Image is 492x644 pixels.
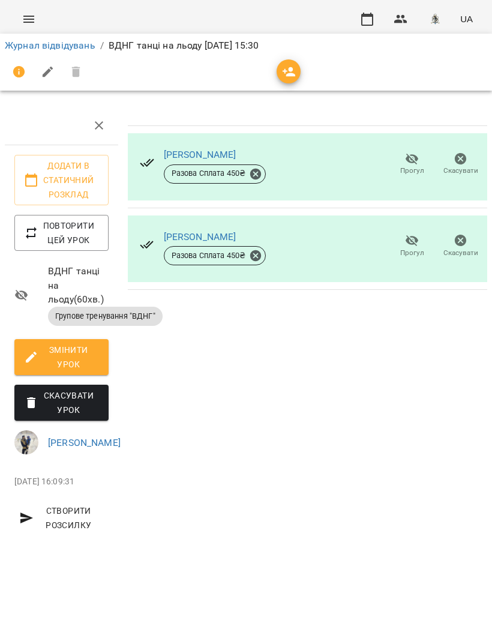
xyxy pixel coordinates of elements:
[24,388,99,417] span: Скасувати Урок
[14,5,43,34] button: Menu
[164,149,236,160] a: [PERSON_NAME]
[24,218,99,247] span: Повторити цей урок
[388,229,436,263] button: Прогул
[5,38,487,53] nav: breadcrumb
[5,40,95,51] a: Журнал відвідувань
[436,148,485,181] button: Скасувати
[48,311,163,322] span: Групове тренування "ВДНГ"
[14,430,38,454] img: 600acfe358d8a374ebe7041e9ca88b67.jpeg
[48,437,121,448] a: [PERSON_NAME]
[100,38,104,53] li: /
[400,248,424,258] span: Прогул
[460,13,473,25] span: UA
[24,158,99,202] span: Додати в статичний розклад
[443,166,478,176] span: Скасувати
[455,8,478,30] button: UA
[109,38,259,53] p: ВДНГ танці на льоду [DATE] 15:30
[427,11,443,28] img: 8c829e5ebed639b137191ac75f1a07db.png
[14,339,109,375] button: Змінити урок
[388,148,436,181] button: Прогул
[24,343,99,372] span: Змінити урок
[14,385,109,421] button: Скасувати Урок
[164,250,253,261] span: Разова Сплата 450 ₴
[164,246,266,265] div: Разова Сплата 450₴
[48,264,109,307] span: ВДНГ танці на льоду ( 60 хв. )
[19,504,104,532] span: Створити розсилку
[14,155,109,205] button: Додати в статичний розклад
[164,164,266,184] div: Разова Сплата 450₴
[164,168,253,179] span: Разова Сплата 450 ₴
[14,476,109,488] p: [DATE] 16:09:31
[164,231,236,242] a: [PERSON_NAME]
[14,215,109,251] button: Повторити цей урок
[400,166,424,176] span: Прогул
[14,500,109,536] button: Створити розсилку
[443,248,478,258] span: Скасувати
[436,229,485,263] button: Скасувати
